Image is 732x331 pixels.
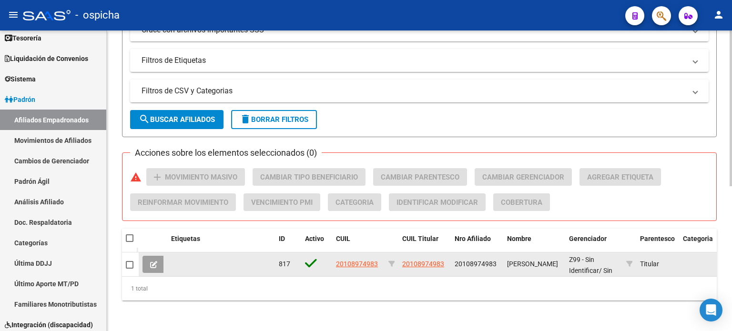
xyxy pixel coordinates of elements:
div: Open Intercom Messenger [700,299,722,321]
span: [PERSON_NAME] [507,260,558,268]
span: Tesorería [5,33,41,43]
button: Cambiar Tipo Beneficiario [253,168,366,186]
button: Buscar Afiliados [130,110,224,129]
span: Cobertura [501,198,542,207]
mat-icon: person [713,9,724,20]
span: Gerenciador [569,235,607,242]
datatable-header-cell: Etiquetas [167,229,275,260]
span: Vencimiento PMI [251,198,313,207]
span: Parentesco [640,235,675,242]
span: Cambiar Gerenciador [482,173,564,181]
mat-icon: delete [240,113,251,125]
span: Integración (discapacidad) [5,320,93,330]
span: 20108974983 [455,260,497,268]
span: Cambiar Parentesco [381,173,459,181]
button: Movimiento Masivo [146,168,245,186]
mat-icon: warning [130,171,142,183]
span: Movimiento Masivo [165,173,237,181]
span: Liquidación de Convenios [5,53,88,64]
div: 1 total [122,277,717,301]
span: Sistema [5,74,36,84]
mat-icon: search [139,113,150,125]
datatable-header-cell: Parentesco [636,229,679,260]
button: Cobertura [493,193,550,211]
datatable-header-cell: Categoria [679,229,717,260]
mat-panel-title: Filtros de CSV y Categorias [142,86,686,96]
button: Identificar Modificar [389,193,486,211]
span: Categoria [683,235,713,242]
span: 20108974983 [402,260,444,268]
span: Identificar Modificar [396,198,478,207]
span: Agregar Etiqueta [587,173,653,181]
span: Activo [305,235,324,242]
span: CUIL Titular [402,235,438,242]
mat-icon: menu [8,9,19,20]
mat-panel-title: Filtros de Etiquetas [142,55,686,66]
button: Vencimiento PMI [244,193,320,211]
span: Categoria [335,198,374,207]
mat-icon: add [152,171,163,183]
h3: Acciones sobre los elementos seleccionados (0) [130,146,322,160]
button: Categoria [328,193,381,211]
mat-expansion-panel-header: Filtros de Etiquetas [130,49,709,72]
button: Borrar Filtros [231,110,317,129]
datatable-header-cell: ID [275,229,301,260]
span: Nombre [507,235,531,242]
datatable-header-cell: Activo [301,229,332,260]
span: Padrón [5,94,35,105]
datatable-header-cell: CUIL [332,229,385,260]
button: Agregar Etiqueta [579,168,661,186]
button: Reinformar Movimiento [130,193,236,211]
span: Cambiar Tipo Beneficiario [260,173,358,181]
datatable-header-cell: Nro Afiliado [451,229,503,260]
span: Z99 - Sin Identificar [569,256,599,274]
button: Cambiar Parentesco [373,168,467,186]
span: Etiquetas [171,235,200,242]
datatable-header-cell: Gerenciador [565,229,622,260]
span: 817 [279,260,290,268]
span: - ospicha [75,5,120,26]
span: Buscar Afiliados [139,115,215,124]
datatable-header-cell: Nombre [503,229,565,260]
mat-expansion-panel-header: Filtros de CSV y Categorias [130,80,709,102]
span: CUIL [336,235,350,242]
button: Cambiar Gerenciador [475,168,572,186]
span: Borrar Filtros [240,115,308,124]
span: Nro Afiliado [455,235,491,242]
datatable-header-cell: CUIL Titular [398,229,451,260]
span: Reinformar Movimiento [138,198,228,207]
span: Titular [640,260,659,268]
span: 20108974983 [336,260,378,268]
span: ID [279,235,285,242]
